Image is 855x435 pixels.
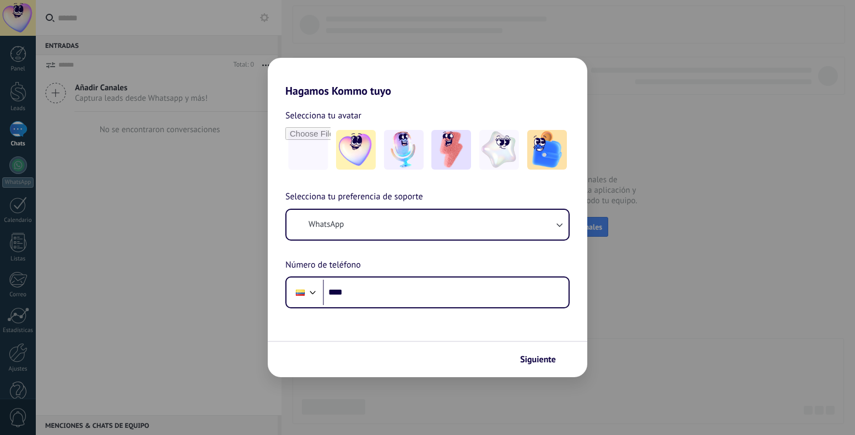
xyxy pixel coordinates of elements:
[268,58,587,97] h2: Hagamos Kommo tuyo
[336,130,376,170] img: -1.jpeg
[285,108,361,123] span: Selecciona tu avatar
[431,130,471,170] img: -3.jpeg
[515,350,571,369] button: Siguiente
[290,281,311,304] div: Ecuador: + 593
[520,356,556,363] span: Siguiente
[527,130,567,170] img: -5.jpeg
[285,258,361,273] span: Número de teléfono
[285,190,423,204] span: Selecciona tu preferencia de soporte
[309,219,344,230] span: WhatsApp
[479,130,519,170] img: -4.jpeg
[384,130,424,170] img: -2.jpeg
[286,210,569,240] button: WhatsApp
